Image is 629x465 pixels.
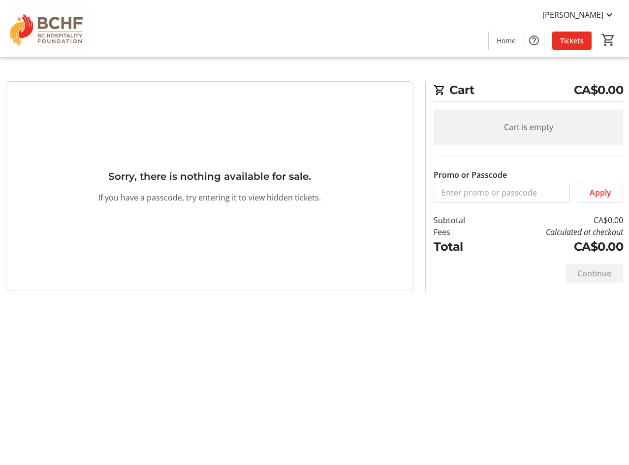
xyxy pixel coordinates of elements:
[6,4,94,53] img: BC Hospitality Foundation's Logo
[434,81,623,101] h2: Cart
[599,31,617,49] button: Cart
[98,192,321,203] p: If you have a passcode, try entering it to view hidden tickets.
[524,31,544,50] button: Help
[434,169,507,181] label: Promo or Passcode
[434,226,488,238] td: Fees
[488,238,623,256] td: CA$0.00
[488,214,623,226] td: CA$0.00
[497,35,516,46] span: Home
[552,32,592,50] a: Tickets
[560,35,584,46] span: Tickets
[578,183,623,202] button: Apply
[434,109,623,145] div: Cart is empty
[574,81,624,99] span: CA$0.00
[434,238,488,256] td: Total
[590,187,611,199] span: Apply
[108,169,311,184] h3: Sorry, there is nothing available for sale.
[489,32,524,50] a: Home
[488,226,623,238] td: Calculated at checkout
[434,214,488,226] td: Subtotal
[535,7,623,23] button: [PERSON_NAME]
[542,9,603,21] span: [PERSON_NAME]
[434,183,570,202] input: Enter promo or passcode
